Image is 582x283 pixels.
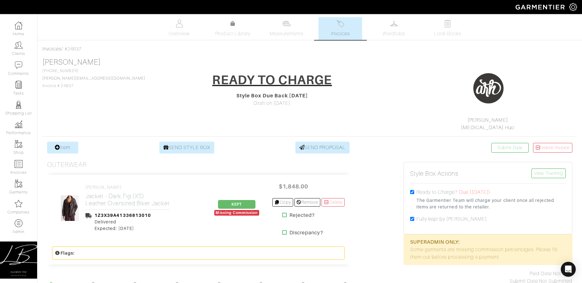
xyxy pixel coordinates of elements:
[410,170,459,177] h5: Style Box Actions
[42,46,61,52] a: Invoices
[468,117,508,123] a: [PERSON_NAME]
[61,195,80,221] img: Leather-Oversized-Biker-Jacket-203DKF.jpeg
[42,76,145,81] a: [PERSON_NAME][EMAIL_ADDRESS][DOMAIN_NAME]
[461,125,514,130] a: [MEDICAL_DATA] Huo
[275,180,312,193] span: $1,848.00
[15,200,22,207] img: companies-icon-14a0f246c7e91f24465de634b560f0151b0cc5c9ce11af5fac52e6d7d6371812.png
[55,251,75,256] small: Flags:
[318,17,362,40] a: Invoices
[265,17,309,40] a: Measurements
[15,41,22,49] img: clients-icon-6bae9207a08558b7cb47a8932f037763ab4055f8c8b6bfacd5dc20c3e0201464.png
[95,225,151,232] div: Expected: [DATE]
[95,213,151,218] a: 1Z3X39A41336813010
[459,189,491,195] span: Due ([DATE])
[272,198,293,207] a: Copy
[289,212,315,219] strong: Rejected?
[533,143,572,153] a: Delete Invoice
[331,30,350,37] span: Invoices
[444,20,452,27] img: todo-9ac3debb85659649dc8f770b8b6100bb5dab4b48dedcbae339e5042a72dfd3cc.svg
[491,143,529,153] a: Submit Date
[15,180,22,188] img: garments-icon-b7da505a4dc4fd61783c78ac3ca0ef83fa9d6f193b1c9dc38574b1d14d53ca28.png
[426,17,469,40] a: Look Books
[416,188,458,196] label: Ready to Charge?
[561,262,576,277] div: Open Intercom Messenger
[47,161,87,169] h3: Outerwear
[208,70,336,92] a: READY TO CHARGE
[15,22,22,29] img: dashboard-icon-dbcd8f5a0b271acd01030246c82b418ddd0df26cd7fceb0bd07c9910d44c42f6.png
[404,234,572,265] div: Some garments are missing commission percentages. Please fill them out before processing a payment.
[85,193,170,207] h2: Jacket - Dark Fig (XS) Leather Oversized Biker Jacket
[270,30,304,37] span: Measurements
[390,20,398,27] img: wardrobe-487a4870c1b7c33e795ec22d11cfc2ed9d08956e64fb3008fe2437562e282088.svg
[47,142,78,154] a: Item
[85,185,170,207] a: [PERSON_NAME] Jacket - Dark Fig (XS)Leather Oversized Biker Jacket
[218,201,255,207] a: KEPT
[322,198,345,207] a: Delete
[289,229,323,237] strong: Discrepancy?
[211,20,255,37] a: Product Library
[85,185,170,190] h4: [PERSON_NAME]
[337,20,344,27] img: orders-27d20c2124de7fd6de4e0e44c1d41de31381a507db9b33961299e4e07d508b8c.svg
[295,142,350,154] a: SEND PROPOSAL
[42,69,145,88] span: [PHONE_NUMBER] Invoice # 24837
[473,73,504,104] img: 1741887869403.png
[15,219,22,227] img: custom-products-icon-6973edde1b6c6774590e2ad28d3d057f2f42decad08aa0e48061009ba2575b3a.png
[214,210,259,216] div: Missing Commission
[410,239,460,245] b: SUPERADMIN ONLY:
[283,20,290,27] img: measurements-466bbee1fd09ba9460f595b01e5d73f9e2bff037440d3c8f018324cb6cdf7a4a.svg
[15,120,22,128] img: graph-8b7af3c665d003b59727f371ae50e7771705bf0c487971e6e97d053d13c5068d.png
[169,30,190,37] span: Overview
[372,17,416,40] a: Wardrobe
[218,200,255,209] span: KEPT
[188,100,356,107] div: Draft on [DATE]
[15,101,22,109] img: stylists-icon-eb353228a002819b7ec25b43dbf5f0378dd9e0616d9560372ff212230b889e62.png
[416,197,566,210] small: The Garmentier Team will charge your client once all rejected items are returned to the retailer.
[15,61,22,69] img: comment-icon-a0a6a9ef722e966f86d9cbdc48e553b5cf19dbc54f86b18d962a5391bc8f6eb6.png
[95,219,151,225] div: Delivered
[416,215,487,223] label: Fully kept by [PERSON_NAME]
[15,81,22,89] img: reminder-icon-8004d30b9f0a5d33ae49ab947aed9ed385cf756f9e5892f1edd6e32f2345188e.png
[15,160,22,168] img: orders-icon-0abe47150d42831381b5fb84f609e132dff9fe21cb692f30cb5eec754e2cba89.png
[530,271,553,276] span: Paid Date:
[175,20,183,27] img: basicinfo-40fd8af6dae0f16599ec9e87c0ef1c0a1fdea2edbe929e3d69a839185d80c458.svg
[159,142,215,154] a: SEND STYLE BOX
[569,3,577,11] img: gear-icon-white-bd11855cb880d31180b6d7d6211b90ccbf57a29d726f0c71d8c61bd08dd39cc2.png
[434,30,462,37] span: Look Books
[158,17,201,40] a: Overview
[42,58,101,66] a: [PERSON_NAME]
[531,168,566,178] a: View Tracking
[188,92,356,100] div: Style Box Due Back [DATE]
[512,2,569,12] img: garmentier-logo-header-white-b43fb05a5012e4ada735d5af1a66efaba907eab6374d6393d1fbf88cb4ef424d.png
[42,45,577,53] div: / #24837
[383,30,405,37] span: Wardrobe
[212,72,332,87] h1: READY TO CHARGE
[215,30,250,37] span: Product Library
[15,140,22,148] img: garments-icon-b7da505a4dc4fd61783c78ac3ca0ef83fa9d6f193b1c9dc38574b1d14d53ca28.png
[294,198,320,207] a: Remove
